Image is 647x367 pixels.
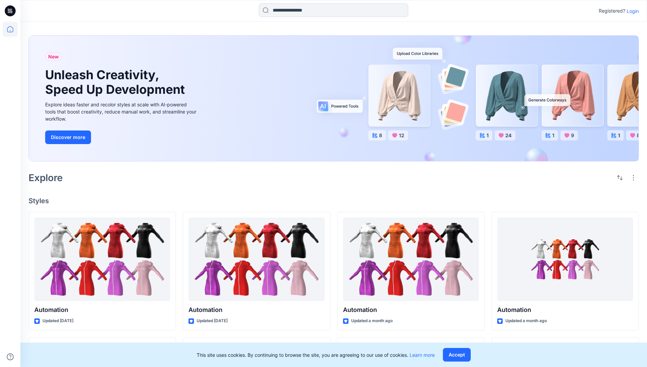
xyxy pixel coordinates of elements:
p: Automation [188,305,324,315]
p: This site uses cookies. By continuing to browse the site, you are agreeing to our use of cookies. [197,351,435,359]
p: Registered? [599,7,625,15]
a: Automation [34,217,170,301]
a: Automation [497,217,633,301]
p: Updated [DATE] [197,317,228,325]
a: Automation [188,217,324,301]
h2: Explore [29,172,63,183]
span: New [48,53,59,61]
p: Updated [DATE] [42,317,73,325]
p: Updated a month ago [351,317,393,325]
button: Accept [443,348,471,362]
h4: Styles [29,197,639,205]
div: Explore ideas faster and recolor styles at scale with AI-powered tools that boost creativity, red... [45,101,198,122]
p: Updated a month ago [505,317,547,325]
h1: Unleash Creativity, Speed Up Development [45,68,188,97]
p: Login [627,7,639,15]
a: Discover more [45,130,198,144]
p: Automation [34,305,170,315]
a: Learn more [410,352,435,358]
a: Automation [343,217,479,301]
p: Automation [343,305,479,315]
p: Automation [497,305,633,315]
button: Discover more [45,130,91,144]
